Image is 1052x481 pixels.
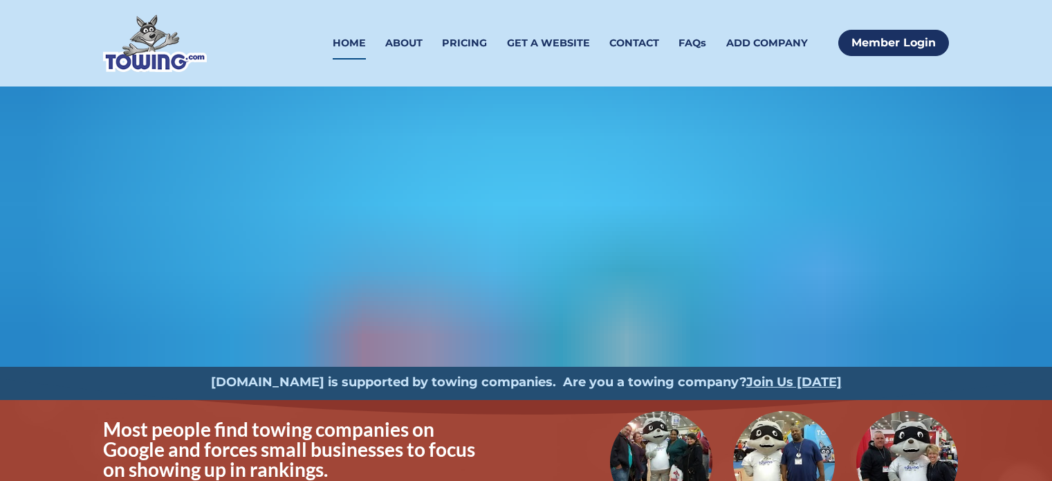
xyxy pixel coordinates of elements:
[103,417,479,481] span: Most people find towing companies on Google and forces small businesses to focus on showing up in...
[746,374,842,390] a: Join Us [DATE]
[609,27,659,60] a: CONTACT
[679,27,706,60] a: FAQs
[442,27,487,60] a: PRICING
[103,15,207,72] img: Towing.com Logo
[385,27,423,60] a: ABOUT
[726,27,808,60] a: ADD COMPANY
[211,374,746,390] strong: [DOMAIN_NAME] is supported by towing companies. Are you a towing company?
[333,27,366,60] a: HOME
[838,30,949,56] a: Member Login
[507,27,590,60] a: GET A WEBSITE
